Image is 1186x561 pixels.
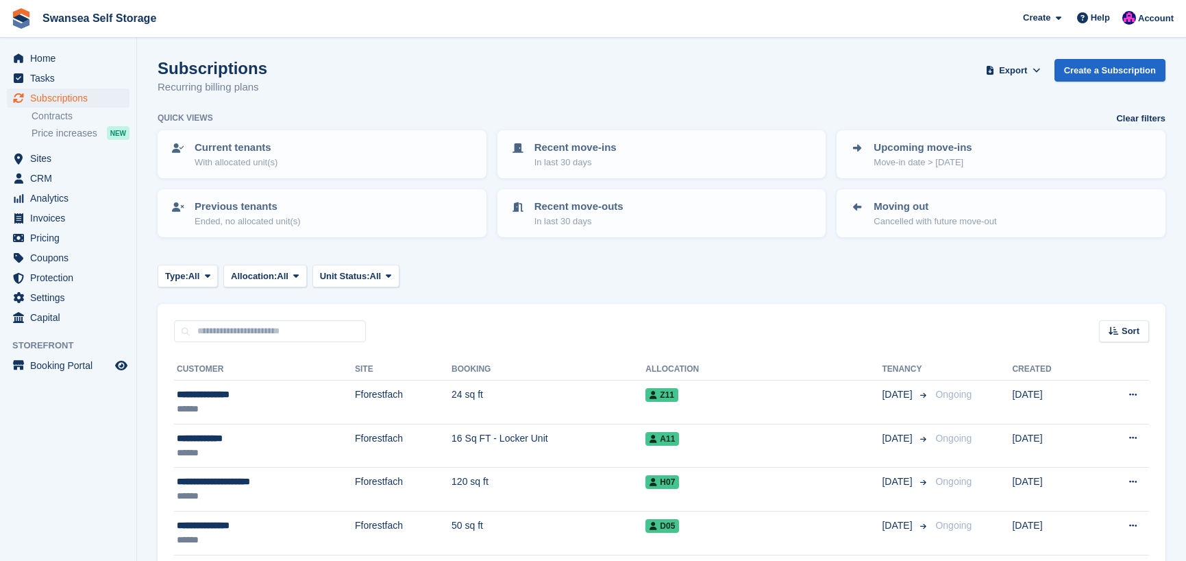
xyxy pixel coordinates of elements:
[1012,468,1091,512] td: [DATE]
[534,199,623,215] p: Recent move-outs
[645,432,679,446] span: A11
[30,288,112,307] span: Settings
[7,356,129,375] a: menu
[935,433,972,444] span: Ongoing
[7,228,129,248] a: menu
[231,270,277,283] span: Allocation:
[158,112,213,124] h6: Quick views
[534,215,623,228] p: In last 30 days
[11,8,32,29] img: stora-icon-8386f47178a22dfd0bd8f6a31ec36ba5ce8667c1dd55bd0f319d3a0aa187defe.svg
[174,359,355,381] th: Customer
[30,356,112,375] span: Booking Portal
[7,69,129,88] a: menu
[107,126,129,140] div: NEW
[935,476,972,487] span: Ongoing
[7,308,129,327] a: menu
[1012,424,1091,468] td: [DATE]
[452,359,645,381] th: Booking
[935,389,972,400] span: Ongoing
[195,140,277,156] p: Current tenants
[1116,112,1165,126] a: Clear filters
[452,511,645,555] td: 50 sq ft
[499,191,825,236] a: Recent move-outs In last 30 days
[1023,11,1050,25] span: Create
[312,265,399,287] button: Unit Status: All
[195,156,277,169] p: With allocated unit(s)
[159,132,485,177] a: Current tenants With allocated unit(s)
[1012,381,1091,425] td: [DATE]
[7,208,129,228] a: menu
[645,388,678,402] span: Z11
[195,199,301,215] p: Previous tenants
[882,431,915,446] span: [DATE]
[534,156,617,169] p: In last 30 days
[534,140,617,156] p: Recent move-ins
[320,270,370,283] span: Unit Status:
[30,228,112,248] span: Pricing
[1091,11,1110,25] span: Help
[370,270,382,283] span: All
[874,140,972,156] p: Upcoming move-ins
[874,199,996,215] p: Moving out
[32,126,129,141] a: Price increases NEW
[30,268,112,287] span: Protection
[355,511,452,555] td: Fforestfach
[882,518,915,533] span: [DATE]
[158,265,218,287] button: Type: All
[30,88,112,108] span: Subscriptions
[158,59,267,77] h1: Subscriptions
[874,215,996,228] p: Cancelled with future move-out
[882,475,915,489] span: [DATE]
[355,424,452,468] td: Fforestfach
[37,7,162,29] a: Swansea Self Storage
[1012,359,1091,381] th: Created
[355,468,452,512] td: Fforestfach
[113,357,129,374] a: Preview store
[1012,511,1091,555] td: [DATE]
[7,268,129,287] a: menu
[195,215,301,228] p: Ended, no allocated unit(s)
[999,64,1027,77] span: Export
[838,132,1164,177] a: Upcoming move-ins Move-in date > [DATE]
[30,149,112,168] span: Sites
[645,475,679,489] span: H07
[882,359,930,381] th: Tenancy
[30,189,112,208] span: Analytics
[7,189,129,208] a: menu
[12,339,136,353] span: Storefront
[30,308,112,327] span: Capital
[32,127,97,140] span: Price increases
[452,468,645,512] td: 120 sq ft
[223,265,307,287] button: Allocation: All
[1122,11,1136,25] img: Donna Davies
[32,110,129,123] a: Contracts
[159,191,485,236] a: Previous tenants Ended, no allocated unit(s)
[7,248,129,267] a: menu
[874,156,972,169] p: Move-in date > [DATE]
[165,270,188,283] span: Type:
[188,270,200,283] span: All
[935,520,972,531] span: Ongoing
[355,381,452,425] td: Fforestfach
[645,359,882,381] th: Allocation
[30,169,112,188] span: CRM
[452,424,645,468] td: 16 Sq FT - Locker Unit
[7,169,129,188] a: menu
[882,387,915,402] span: [DATE]
[645,519,679,533] span: D05
[355,359,452,381] th: Site
[277,270,288,283] span: All
[7,49,129,68] a: menu
[983,59,1043,82] button: Export
[30,69,112,88] span: Tasks
[1122,324,1139,338] span: Sort
[452,381,645,425] td: 24 sq ft
[7,149,129,168] a: menu
[30,248,112,267] span: Coupons
[838,191,1164,236] a: Moving out Cancelled with future move-out
[30,49,112,68] span: Home
[7,88,129,108] a: menu
[499,132,825,177] a: Recent move-ins In last 30 days
[7,288,129,307] a: menu
[158,80,267,95] p: Recurring billing plans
